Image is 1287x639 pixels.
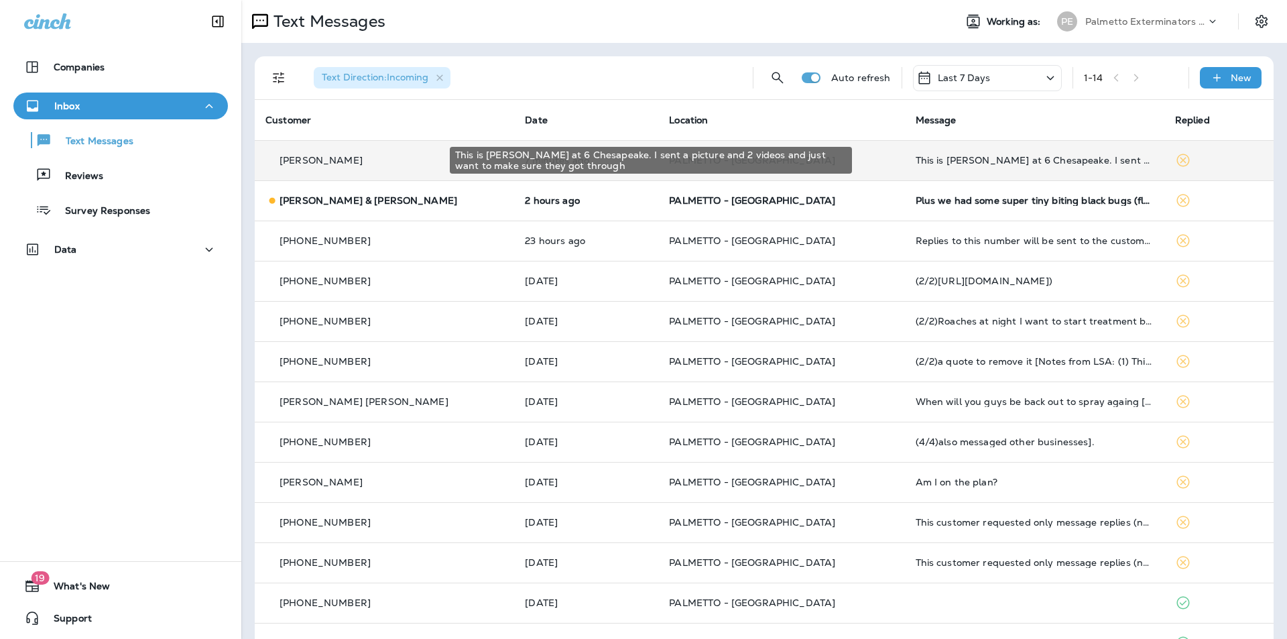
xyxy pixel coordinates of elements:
[987,16,1044,27] span: Working as:
[764,64,791,91] button: Search Messages
[916,517,1154,528] div: This customer requested only message replies (no calls). Reply here or respond via your LSA dashb...
[525,477,648,487] p: Sep 9, 2025 01:11 PM
[916,155,1154,166] div: This is Kirstin at 6 Chesapeake. I sent a picture and 2 videos and just want to make sure they go...
[525,557,648,568] p: Sep 8, 2025 12:38 PM
[916,316,1154,327] div: (2/2)Roaches at night I want to start treatment before it get out of hand.
[13,605,228,632] button: Support
[280,235,371,247] span: [PHONE_NUMBER]
[280,155,363,166] p: [PERSON_NAME]
[525,276,648,286] p: Sep 11, 2025 08:49 AM
[13,93,228,119] button: Inbox
[265,64,292,91] button: Filters
[916,276,1154,286] div: (2/2)https://g.co/homeservices/nd9bf)
[916,356,1154,367] div: (2/2)a quote to remove it [Notes from LSA: (1) This customer has requested a quote (2) This custo...
[669,516,835,528] span: PALMETTO - [GEOGRAPHIC_DATA]
[525,235,648,246] p: Sep 11, 2025 01:17 PM
[916,396,1154,407] div: When will you guys be back out to spray againg 835 ranch rd charlotte nc 28208
[450,147,852,174] div: This is [PERSON_NAME] at 6 Chesapeake. I sent a picture and 2 videos and just want to make sure t...
[52,205,150,218] p: Survey Responses
[13,126,228,154] button: Text Messages
[916,195,1154,206] div: Plus we had some super tiny biting black bugs (flying) in the lower level bedroom and a couple of...
[525,517,648,528] p: Sep 9, 2025 11:12 AM
[916,477,1154,487] div: Am I on the plan?
[1084,72,1103,83] div: 1 - 14
[13,573,228,599] button: 19What's New
[525,195,648,206] p: Sep 12, 2025 10:59 AM
[669,355,835,367] span: PALMETTO - [GEOGRAPHIC_DATA]
[13,196,228,224] button: Survey Responses
[13,161,228,189] button: Reviews
[268,11,385,32] p: Text Messages
[280,195,457,206] p: [PERSON_NAME] & [PERSON_NAME]
[52,135,133,148] p: Text Messages
[916,114,957,126] span: Message
[669,114,708,126] span: Location
[322,71,428,83] span: Text Direction : Incoming
[280,597,371,609] span: [PHONE_NUMBER]
[280,315,371,327] span: [PHONE_NUMBER]
[525,597,648,608] p: Sep 8, 2025 11:10 AM
[52,170,103,183] p: Reviews
[280,477,363,487] p: [PERSON_NAME]
[669,557,835,569] span: PALMETTO - [GEOGRAPHIC_DATA]
[280,355,371,367] span: [PHONE_NUMBER]
[54,62,105,72] p: Companies
[669,275,835,287] span: PALMETTO - [GEOGRAPHIC_DATA]
[13,236,228,263] button: Data
[938,72,991,83] p: Last 7 Days
[1249,9,1274,34] button: Settings
[1085,16,1206,27] p: Palmetto Exterminators LLC
[525,356,648,367] p: Sep 10, 2025 11:51 AM
[280,275,371,287] span: [PHONE_NUMBER]
[280,396,448,407] p: [PERSON_NAME] [PERSON_NAME]
[280,436,371,448] span: [PHONE_NUMBER]
[525,114,548,126] span: Date
[916,235,1154,246] div: Replies to this number will be sent to the customer. You can also choose to call the customer thr...
[265,114,311,126] span: Customer
[525,437,648,447] p: Sep 9, 2025 03:55 PM
[280,557,371,569] span: [PHONE_NUMBER]
[669,235,835,247] span: PALMETTO - [GEOGRAPHIC_DATA]
[669,476,835,488] span: PALMETTO - [GEOGRAPHIC_DATA]
[13,54,228,80] button: Companies
[54,101,80,111] p: Inbox
[669,194,835,207] span: PALMETTO - [GEOGRAPHIC_DATA]
[831,72,891,83] p: Auto refresh
[199,8,237,35] button: Collapse Sidebar
[314,67,450,89] div: Text Direction:Incoming
[280,516,371,528] span: [PHONE_NUMBER]
[669,597,835,609] span: PALMETTO - [GEOGRAPHIC_DATA]
[1175,114,1210,126] span: Replied
[669,436,835,448] span: PALMETTO - [GEOGRAPHIC_DATA]
[669,315,835,327] span: PALMETTO - [GEOGRAPHIC_DATA]
[31,571,49,585] span: 19
[916,557,1154,568] div: This customer requested only message replies (no calls). Reply here or respond via your LSA dashb...
[916,437,1154,447] div: (4/4)also messaged other businesses].
[54,244,77,255] p: Data
[525,316,648,327] p: Sep 11, 2025 08:44 AM
[40,613,92,629] span: Support
[40,581,110,597] span: What's New
[1231,72,1251,83] p: New
[669,396,835,408] span: PALMETTO - [GEOGRAPHIC_DATA]
[525,396,648,407] p: Sep 10, 2025 01:15 AM
[1057,11,1077,32] div: PE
